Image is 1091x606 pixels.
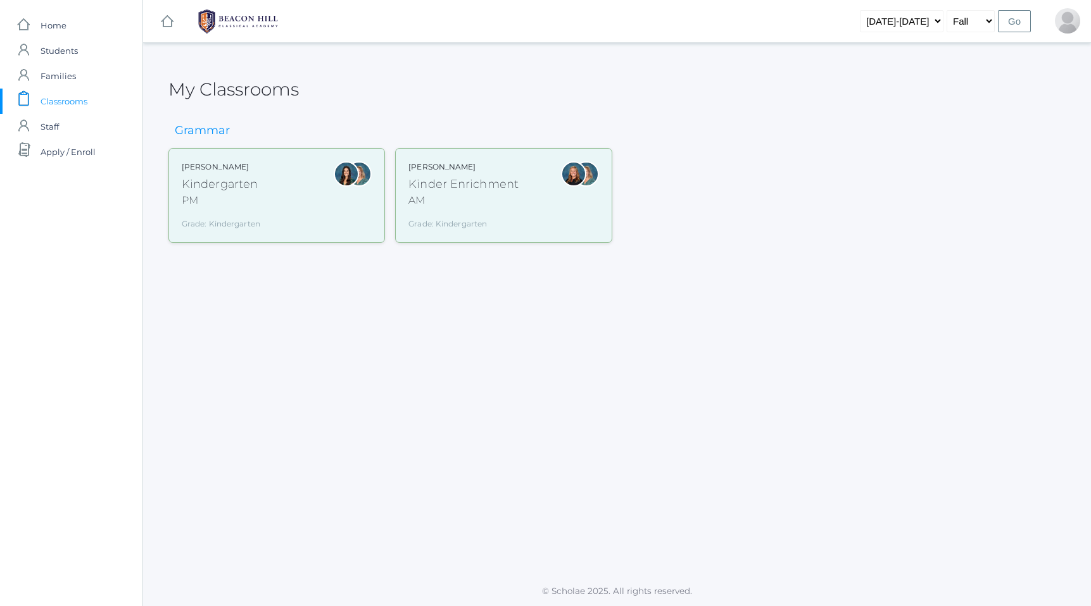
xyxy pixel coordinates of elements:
div: PM [182,193,260,208]
div: [PERSON_NAME] [182,161,260,173]
p: © Scholae 2025. All rights reserved. [143,584,1091,597]
div: Grade: Kindergarten [408,213,519,230]
span: Home [41,13,66,38]
div: Jordyn Dewey [334,161,359,187]
div: Maureen Doyle [574,161,599,187]
span: Staff [41,114,59,139]
span: Students [41,38,78,63]
div: Grade: Kindergarten [182,213,260,230]
input: Go [998,10,1031,32]
div: Kindergarten [182,176,260,193]
div: Nicole Dean [561,161,586,187]
h3: Grammar [168,125,236,137]
h2: My Classrooms [168,80,299,99]
span: Classrooms [41,89,87,114]
span: Families [41,63,76,89]
div: Maureen Doyle [346,161,372,187]
div: Kinder Enrichment [408,176,519,193]
div: Peter Dishchekenian [1055,8,1080,34]
span: Apply / Enroll [41,139,96,164]
div: [PERSON_NAME] [408,161,519,173]
img: 1_BHCALogos-05.png [191,6,286,37]
div: AM [408,193,519,208]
